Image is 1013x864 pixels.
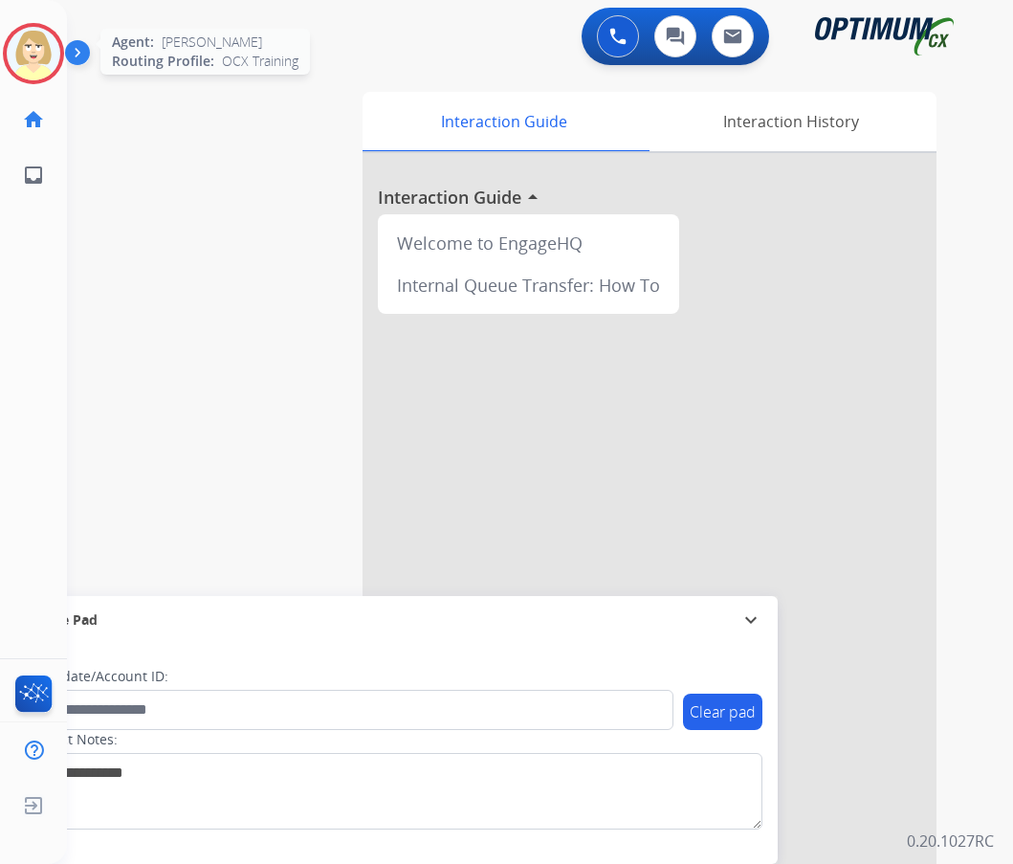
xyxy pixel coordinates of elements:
[162,33,262,52] span: [PERSON_NAME]
[385,222,672,264] div: Welcome to EngageHQ
[22,164,45,187] mat-icon: inbox
[739,609,762,631] mat-icon: expand_more
[112,52,214,71] span: Routing Profile:
[7,27,60,80] img: avatar
[363,92,645,151] div: Interaction Guide
[25,667,168,686] label: Candidate/Account ID:
[22,108,45,131] mat-icon: home
[24,730,118,749] label: Contact Notes:
[907,830,994,853] p: 0.20.1027RC
[683,694,762,730] button: Clear pad
[222,52,298,71] span: OCX Training
[112,33,154,52] span: Agent:
[645,92,936,151] div: Interaction History
[385,264,672,306] div: Internal Queue Transfer: How To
